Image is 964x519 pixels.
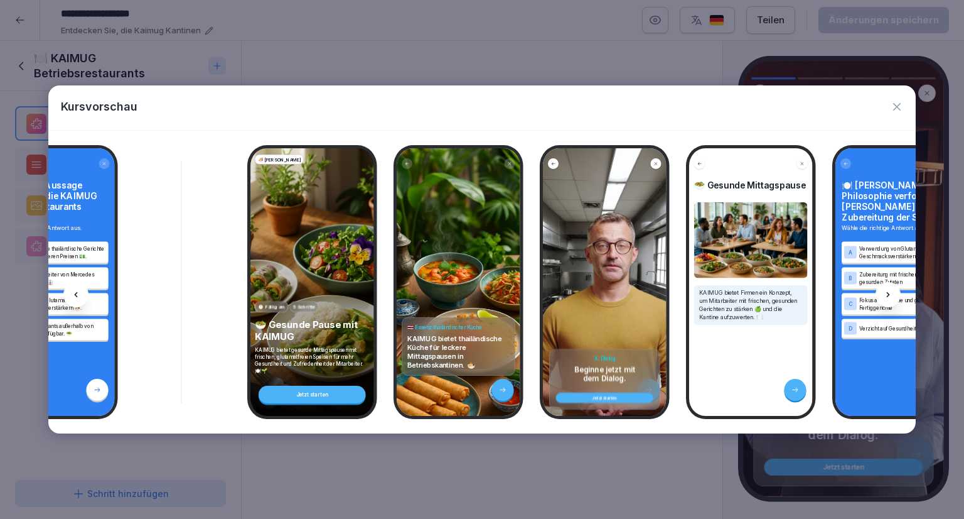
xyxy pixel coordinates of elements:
[560,396,648,400] div: Jetzt starten
[265,303,285,310] p: Fällig am
[15,297,106,312] p: Gerichte mit Glutamat und Geschmacksverstärkern 🍜.
[257,156,301,163] p: 🍜 [PERSON_NAME]
[694,202,808,278] img: Bild und Text Vorschau
[15,322,106,337] p: Nur in Restaurants außerhalb von Betrieben verfügbar. 🥗
[849,249,852,255] p: A
[842,224,953,232] p: Wähle die richtige Antwort aus.
[15,271,106,286] p: Nur für Mitarbeiter von Mercedes verfügbar. 🚗👔
[859,325,950,332] p: Verzicht auf Gesundheitsmanagement
[849,275,852,281] p: B
[601,356,616,361] h6: Dialog
[61,98,137,115] p: Kursvorschau
[859,245,950,260] p: Verwendung von Glutamat und Geschmacksverstärkern
[849,301,852,307] p: C
[293,303,315,310] p: 5 Schritte
[694,180,808,190] h4: 🥗 Gesunde Mittagspause
[15,245,106,260] p: Täglich frische thailändische Gerichte 🍜 zu besonderen Preisen 💵.
[555,393,653,403] button: Jetzt starten
[259,386,366,403] div: Jetzt starten
[849,325,852,331] p: D
[842,180,953,222] h4: 🍽️ [PERSON_NAME] Philosophie verfolgt [PERSON_NAME] bei der Zubereitung der Speisen?
[570,365,639,383] p: Beginne jetzt mit dem Dialog.
[407,324,510,331] h4: 🇹🇭 Essenz thailändischer Küche
[255,319,370,342] p: 🥗 Gesunde Pause mit KAIMUG
[859,271,950,286] p: Zubereitung mit frischen und gesunden Zutaten
[699,288,803,321] p: KAIMUG bietet Firmen ein Konzept, um Mitarbeiter mit frischen, gesunden Gerichten zu stärken 🍏 un...
[407,334,510,369] p: KAIMUG bietet thailändische Küche für leckere Mittagspausen in Betriebskantinen. 🍜
[255,346,370,374] p: KAIMUG bietet gesunde Mittagspausen mit frischen, glutamatfreien Speisen für mehr Gesundheit und ...
[859,297,950,312] p: Fokus auf schnelle und günstige Fertiggerichte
